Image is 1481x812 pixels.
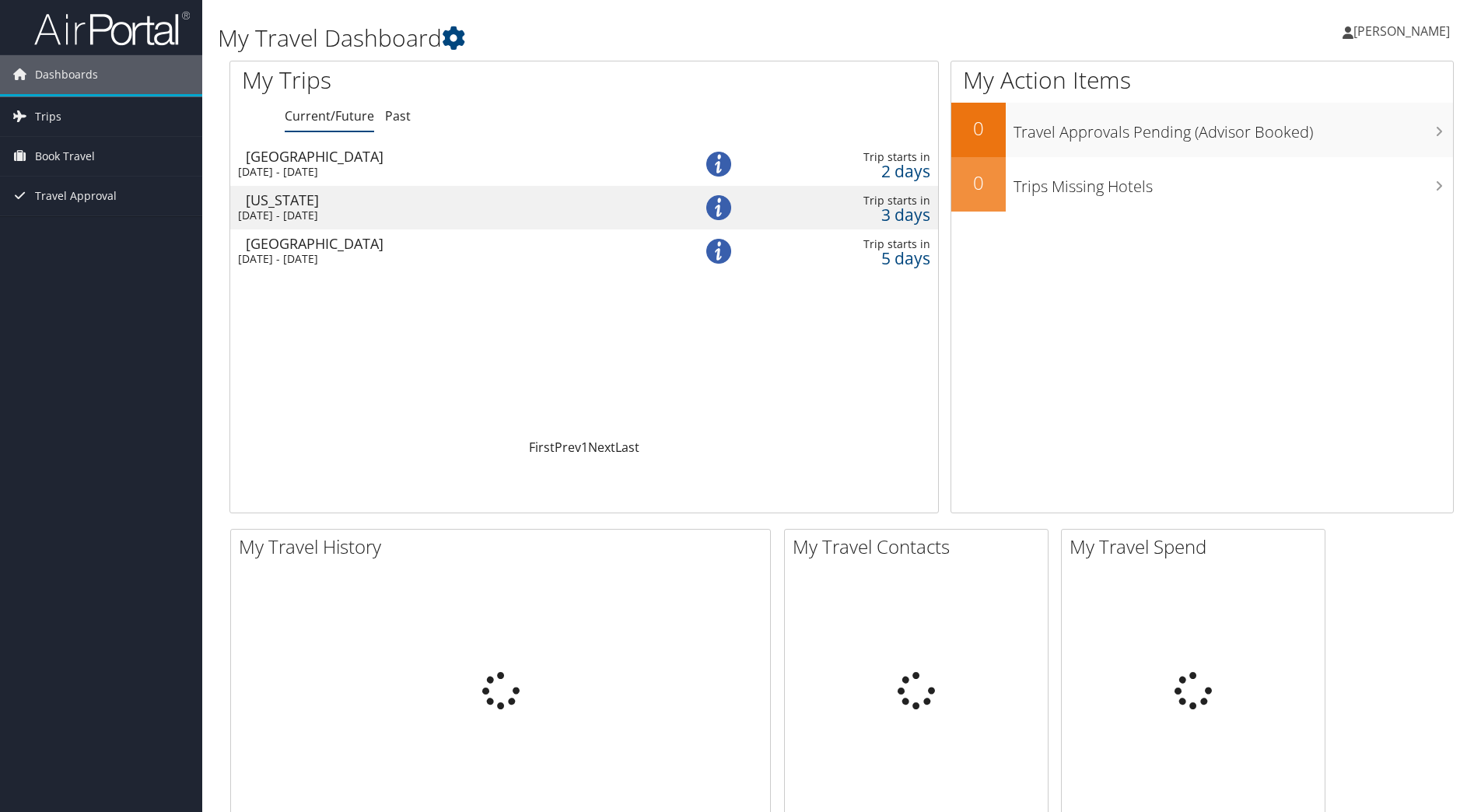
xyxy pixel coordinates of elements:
[239,534,770,560] h2: My Travel History
[246,193,660,207] div: [US_STATE]
[35,137,95,176] span: Book Travel
[285,107,374,124] a: Current/Future
[238,208,652,222] div: [DATE] - [DATE]
[529,439,555,456] a: First
[776,208,930,222] div: 3 days
[1014,168,1453,198] h3: Trips Missing Hotels
[555,439,581,456] a: Prev
[238,165,652,179] div: [DATE] - [DATE]
[951,157,1453,212] a: 0Trips Missing Hotels
[1070,534,1325,560] h2: My Travel Spend
[951,115,1006,142] h2: 0
[776,164,930,178] div: 2 days
[246,236,660,250] div: [GEOGRAPHIC_DATA]
[35,97,61,136] span: Trips
[246,149,660,163] div: [GEOGRAPHIC_DATA]
[793,534,1048,560] h2: My Travel Contacts
[706,239,731,264] img: alert-flat-solid-info.png
[706,195,731,220] img: alert-flat-solid-info.png
[951,103,1453,157] a: 0Travel Approvals Pending (Advisor Booked)
[1343,8,1465,54] a: [PERSON_NAME]
[242,64,632,96] h1: My Trips
[385,107,411,124] a: Past
[951,170,1006,196] h2: 0
[588,439,615,456] a: Next
[776,237,930,251] div: Trip starts in
[1353,23,1450,40] span: [PERSON_NAME]
[615,439,639,456] a: Last
[951,64,1453,96] h1: My Action Items
[776,194,930,208] div: Trip starts in
[1014,114,1453,143] h3: Travel Approvals Pending (Advisor Booked)
[238,252,652,266] div: [DATE] - [DATE]
[35,177,117,215] span: Travel Approval
[776,251,930,265] div: 5 days
[35,55,98,94] span: Dashboards
[218,22,1049,54] h1: My Travel Dashboard
[34,10,190,47] img: airportal-logo.png
[581,439,588,456] a: 1
[706,152,731,177] img: alert-flat-solid-info.png
[776,150,930,164] div: Trip starts in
